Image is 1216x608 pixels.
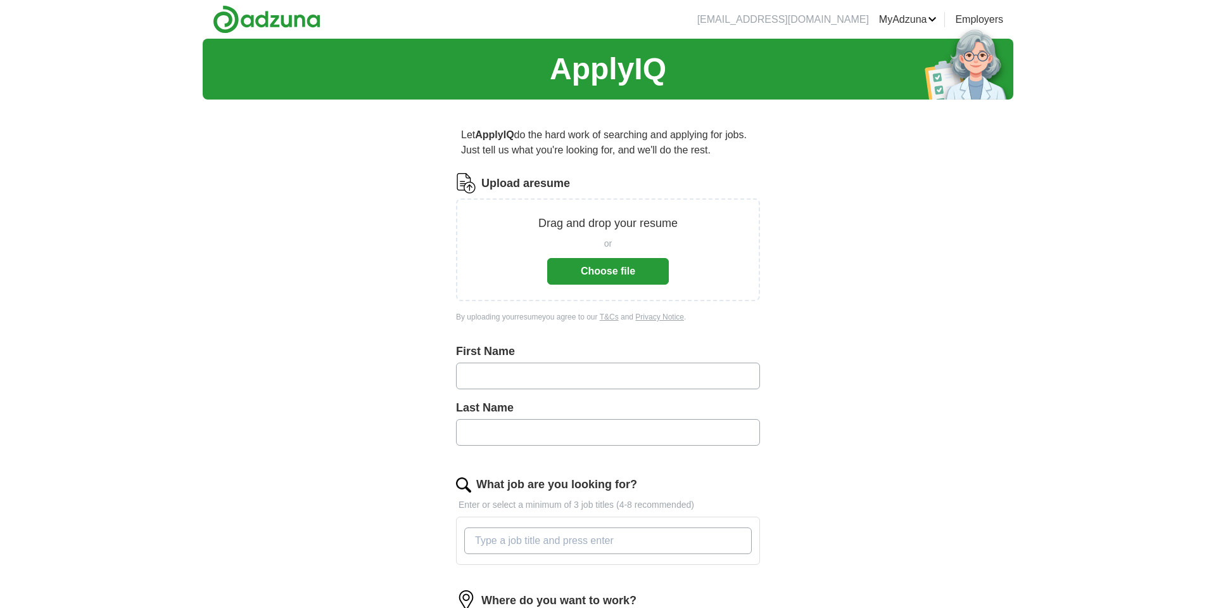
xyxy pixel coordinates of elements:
label: First Name [456,343,760,360]
img: Adzuna logo [213,5,320,34]
h1: ApplyIQ [550,46,666,92]
span: or [604,237,612,250]
button: Choose file [547,258,669,285]
img: CV Icon [456,173,476,193]
input: Type a job title and press enter [464,527,752,554]
label: Last Name [456,399,760,417]
a: T&Cs [600,313,619,321]
a: MyAdzuna [879,12,937,27]
li: [EMAIL_ADDRESS][DOMAIN_NAME] [697,12,869,27]
p: Drag and drop your resume [538,215,678,232]
strong: ApplyIQ [475,129,514,140]
a: Employers [955,12,1003,27]
a: Privacy Notice [635,313,684,321]
p: Enter or select a minimum of 3 job titles (4-8 recommended) [456,498,760,512]
label: Upload a resume [481,175,570,192]
p: Let do the hard work of searching and applying for jobs. Just tell us what you're looking for, an... [456,122,760,163]
label: What job are you looking for? [476,476,637,493]
div: By uploading your resume you agree to our and . [456,311,760,323]
img: search.png [456,477,471,493]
